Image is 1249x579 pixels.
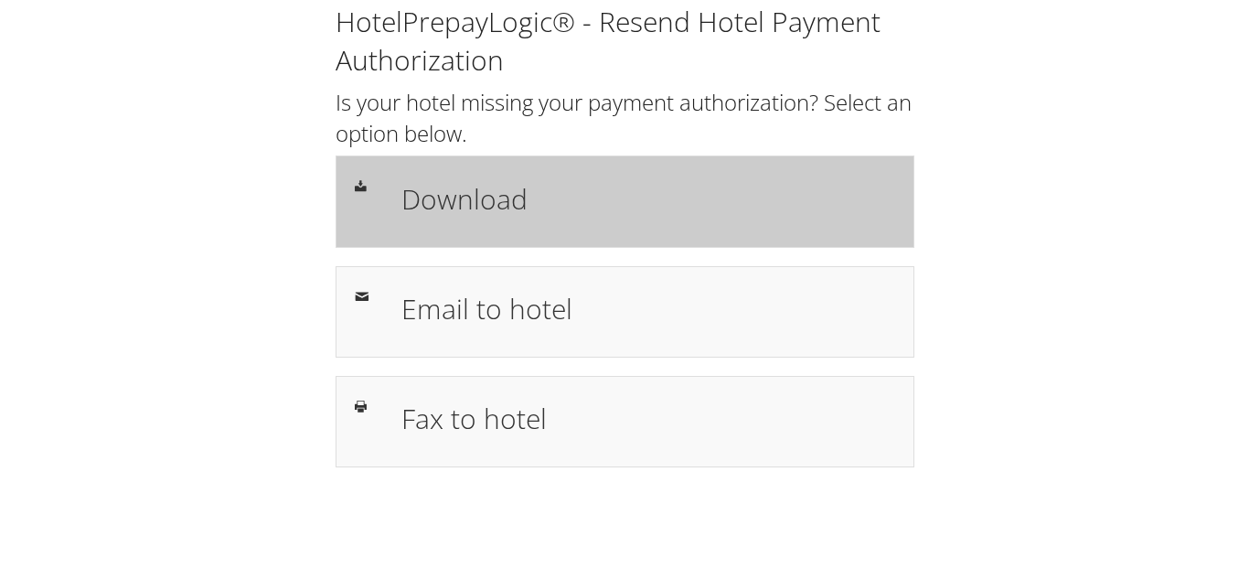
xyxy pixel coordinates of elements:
[336,376,914,467] a: Fax to hotel
[336,3,914,80] h1: HotelPrepayLogic® - Resend Hotel Payment Authorization
[401,288,894,329] h1: Email to hotel
[401,398,894,439] h1: Fax to hotel
[336,87,914,148] h2: Is your hotel missing your payment authorization? Select an option below.
[401,178,894,220] h1: Download
[336,155,914,247] a: Download
[336,266,914,358] a: Email to hotel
